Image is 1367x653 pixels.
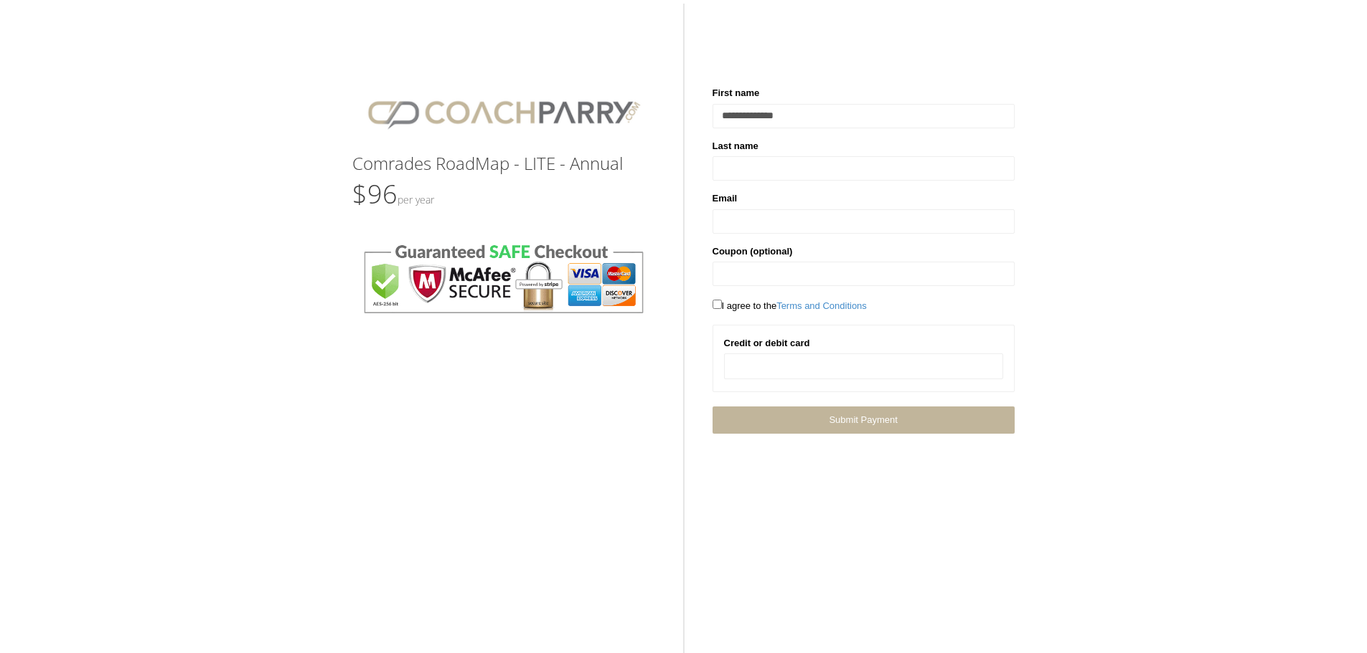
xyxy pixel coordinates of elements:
h3: Comrades RoadMap - LITE - Annual [352,154,654,173]
small: Per Year [398,193,434,206]
label: Last name [713,139,758,153]
label: Email [713,191,738,206]
a: Submit Payment [713,406,1015,433]
label: Coupon (optional) [713,244,793,259]
label: First name [713,86,760,100]
iframe: Secure card payment input frame [733,361,994,373]
label: Credit or debit card [724,336,810,351]
span: Submit Payment [829,414,897,425]
span: I agree to the [713,300,867,311]
span: $96 [352,176,434,211]
img: CPlogo.png [352,86,654,140]
a: Terms and Conditions [776,300,867,311]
